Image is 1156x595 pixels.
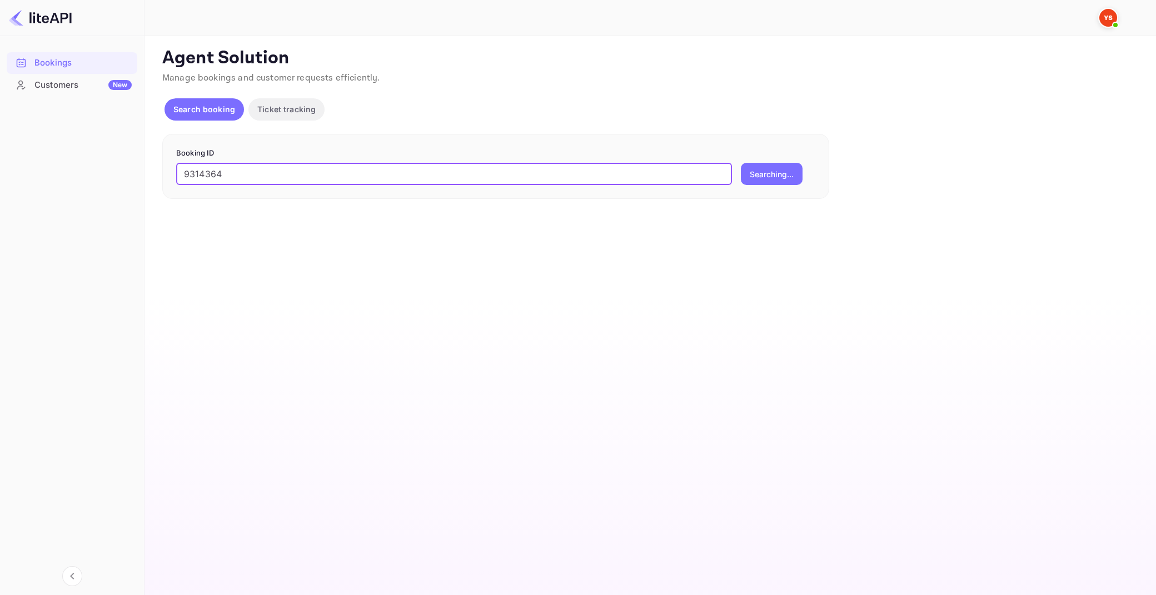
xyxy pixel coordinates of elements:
p: Ticket tracking [257,103,316,115]
input: Enter Booking ID (e.g., 63782194) [176,163,732,185]
div: New [108,80,132,90]
button: Searching... [741,163,803,185]
div: CustomersNew [7,74,137,96]
p: Booking ID [176,148,815,159]
p: Search booking [173,103,235,115]
a: Bookings [7,52,137,73]
a: CustomersNew [7,74,137,95]
img: LiteAPI logo [9,9,72,27]
span: Manage bookings and customer requests efficiently. [162,72,380,84]
img: Yandex Support [1099,9,1117,27]
button: Collapse navigation [62,566,82,586]
div: Bookings [7,52,137,74]
div: Customers [34,79,132,92]
p: Agent Solution [162,47,1136,69]
div: Bookings [34,57,132,69]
